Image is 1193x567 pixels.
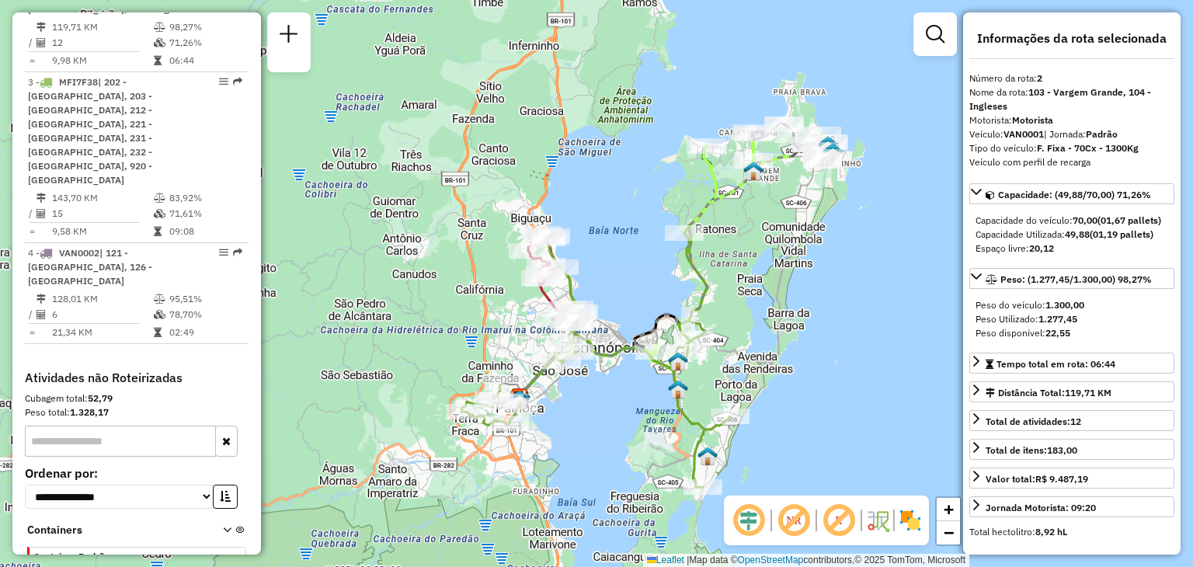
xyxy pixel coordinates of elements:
span: | Jornada: [1044,128,1118,140]
strong: 183,00 [1047,444,1077,456]
img: 2311 - Warecloud Vargem do Bom Jesus [823,142,843,162]
td: 83,92% [169,190,242,206]
strong: 22,55 [1045,327,1070,339]
span: Peso: (1.277,45/1.300,00) 98,27% [1000,273,1152,285]
td: 119,71 KM [51,19,153,35]
strong: (01,19 pallets) [1090,228,1153,240]
span: | 121 - [GEOGRAPHIC_DATA], 126 - [GEOGRAPHIC_DATA] [28,247,152,287]
a: OpenStreetMap [738,555,804,565]
span: Tempo total em rota: 06:44 [996,358,1115,370]
img: Fluxo de ruas [865,508,890,533]
div: Peso total: [25,405,249,419]
img: CDD Florianópolis [510,388,530,408]
strong: 52,79 [88,392,113,404]
strong: F. Fixa - 70Cx - 1300Kg [1037,142,1139,154]
td: 128,01 KM [51,291,153,307]
i: % de utilização do peso [154,193,165,203]
img: 712 UDC Full Palhoça [510,389,530,409]
td: 98,27% [169,19,242,35]
td: = [28,224,36,239]
a: Zoom out [937,521,960,544]
i: % de utilização do peso [154,23,165,32]
img: Exibir/Ocultar setores [898,508,923,533]
button: Ordem crescente [213,485,238,509]
em: Rota exportada [233,77,242,86]
div: Total de itens: [986,444,1077,457]
img: PA Ilha [818,135,838,155]
strong: 49,88 [1065,228,1090,240]
a: Total de itens:183,00 [969,439,1174,460]
a: Valor total:R$ 9.487,19 [969,468,1174,489]
div: Capacidade do veículo: [976,214,1168,228]
td: 71,26% [169,35,242,50]
a: Capacidade: (49,88/70,00) 71,26% [969,183,1174,204]
div: Nome da rota: [969,85,1174,113]
span: Peso do veículo: [976,299,1084,311]
td: 95,51% [169,291,242,307]
a: Leaflet [647,555,684,565]
div: Valor total: [986,472,1088,486]
img: FAD - Pirajubae [668,379,688,399]
td: / [28,206,36,221]
span: Capacidade: (49,88/70,00) 71,26% [998,189,1151,200]
span: Exibir NR [775,502,812,539]
i: Total de Atividades [37,209,46,218]
h4: Atividades não Roteirizadas [25,370,249,385]
strong: 20,12 [1029,242,1054,254]
td: 78,70% [169,307,242,322]
div: Jornada Motorista: 09:20 [986,501,1096,515]
div: Veículo com perfil de recarga [969,155,1174,169]
span: + [944,499,954,519]
h4: Informações da rota selecionada [969,31,1174,46]
div: Cubagem total: [25,391,249,405]
div: Distância Total: [986,386,1111,400]
span: 3 - [28,76,152,186]
strong: 70,00 [1073,214,1097,226]
td: 6 [51,307,153,322]
div: Capacidade: (49,88/70,00) 71,26% [969,207,1174,262]
a: Jornada Motorista: 09:20 [969,496,1174,517]
i: % de utilização da cubagem [154,310,165,319]
td: 09:08 [169,224,242,239]
a: Tempo total em rota: 06:44 [969,353,1174,374]
td: 9,58 KM [51,224,153,239]
em: Rota exportada [233,248,242,257]
div: Capacidade Utilizada: [976,228,1168,242]
i: % de utilização da cubagem [154,209,165,218]
i: Distância Total [37,23,46,32]
strong: 8,92 hL [1035,526,1067,537]
img: Ilha Centro [668,351,688,371]
td: = [28,53,36,68]
span: Ocultar deslocamento [730,502,767,539]
strong: R$ 9.487,19 [1035,473,1088,485]
td: 02:49 [169,325,242,340]
td: / [28,35,36,50]
strong: 12 [1070,416,1081,427]
div: Total hectolitro: [969,525,1174,539]
div: Peso Utilizado: [976,312,1168,326]
label: Ordenar por: [25,464,249,482]
i: Tempo total em rota [154,227,162,236]
i: Distância Total [37,294,46,304]
td: 06:44 [169,53,242,68]
div: Peso disponível: [976,326,1168,340]
span: 4 - [28,247,152,287]
a: Total de atividades:12 [969,410,1174,431]
strong: 2 [1037,72,1042,84]
td: / [28,307,36,322]
strong: Motorista [1012,114,1053,126]
span: Exibir rótulo [820,502,857,539]
td: 143,70 KM [51,190,153,206]
span: VAN0002 [59,247,99,259]
em: Opções [219,77,228,86]
td: 12 [51,35,153,50]
strong: 1.277,45 [1038,313,1077,325]
strong: 1.328,17 [70,406,109,418]
i: Total de Atividades [37,38,46,47]
a: Nova sessão e pesquisa [273,19,304,54]
a: Peso: (1.277,45/1.300,00) 98,27% [969,268,1174,289]
em: Opções [219,248,228,257]
strong: 103 - Vargem Grande, 104 - Ingleses [969,86,1151,112]
i: Tempo total em rota [154,56,162,65]
strong: (01,67 pallets) [1097,214,1161,226]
